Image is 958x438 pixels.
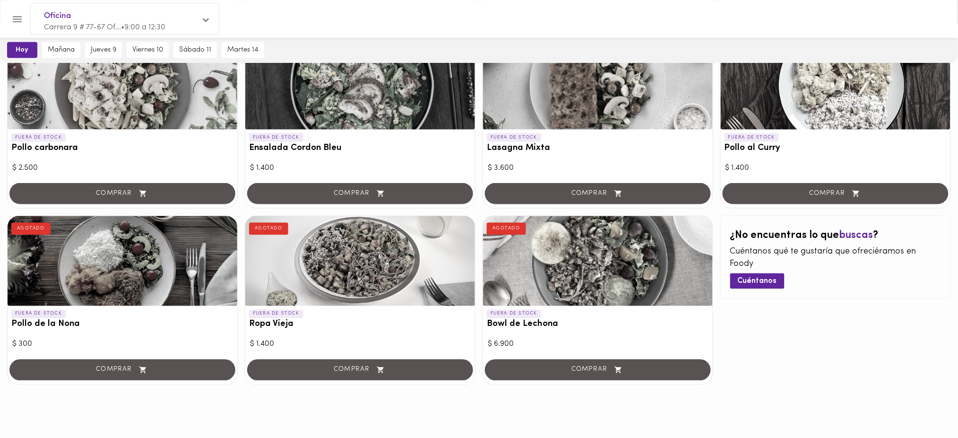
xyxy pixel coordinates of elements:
[487,320,709,330] h3: Bowl de Lechona
[6,8,29,31] button: Menu
[250,339,470,350] div: $ 1.400
[487,223,526,235] div: AGOTADO
[42,42,80,58] button: mañana
[127,42,169,58] button: viernes 10
[245,216,475,306] div: Ropa Vieja
[488,339,708,350] div: $ 6.900
[487,133,541,142] p: FUERA DE STOCK
[132,46,163,54] span: viernes 10
[7,42,37,58] button: hoy
[179,46,211,54] span: sábado 11
[8,40,237,130] div: Pollo carbonara
[12,163,233,174] div: $ 2.500
[738,277,777,286] span: Cuéntanos
[725,163,946,174] div: $ 1.400
[730,273,785,289] button: Cuéntanos
[721,40,950,130] div: Pollo al Curry
[730,246,941,271] p: Cuéntanos qué te gustaría que ofreciéramos en Foody
[249,310,303,318] p: FUERA DE STOCK
[903,383,949,429] iframe: Messagebird Livechat Widget
[725,133,779,142] p: FUERA DE STOCK
[11,143,233,153] h3: Pollo carbonara
[245,40,475,130] div: Ensalada Cordon Bleu
[91,46,116,54] span: jueves 9
[487,310,541,318] p: FUERA DE STOCK
[483,40,713,130] div: Lasagna Mixta
[85,42,122,58] button: jueves 9
[12,339,233,350] div: $ 300
[249,223,288,235] div: AGOTADO
[249,320,471,330] h3: Ropa Vieja
[11,223,51,235] div: AGOTADO
[487,143,709,153] h3: Lasagna Mixta
[730,230,941,242] h2: ¿No encuentras lo que ?
[48,46,75,54] span: mañana
[227,46,259,54] span: martes 14
[8,216,237,306] div: Pollo de la Nona
[11,133,66,142] p: FUERA DE STOCK
[44,24,165,31] span: Carrera 9 # 77-67 Of... • 9:00 a 12:30
[483,216,713,306] div: Bowl de Lechona
[173,42,217,58] button: sábado 11
[11,310,66,318] p: FUERA DE STOCK
[249,143,471,153] h3: Ensalada Cordon Bleu
[725,143,947,153] h3: Pollo al Curry
[11,320,233,330] h3: Pollo de la Nona
[249,133,303,142] p: FUERA DE STOCK
[839,230,873,241] span: buscas
[222,42,264,58] button: martes 14
[44,10,196,22] span: Oficina
[250,163,470,174] div: $ 1.400
[14,46,31,54] span: hoy
[488,163,708,174] div: $ 3.600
